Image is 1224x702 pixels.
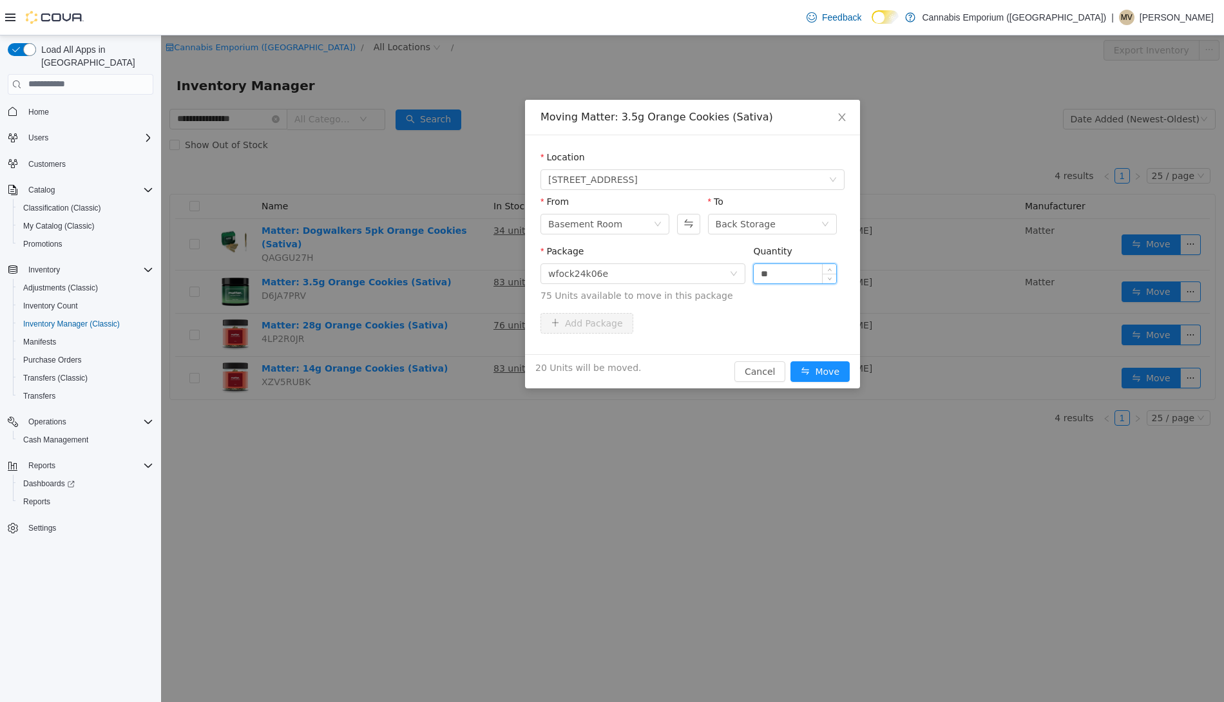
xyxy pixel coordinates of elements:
button: Settings [3,518,158,537]
button: Reports [13,493,158,511]
i: icon: down [666,242,671,246]
a: Transfers (Classic) [18,370,93,386]
label: To [547,161,562,171]
a: Adjustments (Classic) [18,280,103,296]
span: Reports [18,494,153,509]
button: Transfers [13,387,158,405]
button: Inventory Count [13,297,158,315]
span: Adjustments (Classic) [18,280,153,296]
span: Operations [28,417,66,427]
span: Decrease Value [662,238,675,248]
label: Quantity [592,211,631,221]
a: Classification (Classic) [18,200,106,216]
button: Operations [23,414,72,430]
a: Manifests [18,334,61,350]
span: Customers [28,159,66,169]
span: Users [28,133,48,143]
button: Users [3,129,158,147]
i: icon: down [668,140,676,149]
input: Dark Mode [872,10,899,24]
button: Home [3,102,158,121]
span: Promotions [18,236,153,252]
div: Basement Room [387,179,461,198]
span: Feedback [822,11,861,24]
span: Inventory Count [18,298,153,314]
button: icon: plusAdd Package [379,278,472,298]
span: Catalog [28,185,55,195]
button: Catalog [3,181,158,199]
span: Classification (Classic) [23,203,101,213]
button: icon: swapMove [629,326,689,346]
span: Cash Management [23,435,88,445]
a: Cash Management [18,432,93,448]
div: Moving Matter: 3.5g Orange Cookies (Sativa) [379,75,684,89]
span: Transfers [23,391,55,401]
span: 75 Units available to move in this package [379,254,684,267]
span: Catalog [23,182,153,198]
span: My Catalog (Classic) [23,221,95,231]
span: Home [23,104,153,120]
label: From [379,161,408,171]
button: Close [663,64,699,100]
button: Inventory [3,261,158,279]
a: Purchase Orders [18,352,87,368]
i: icon: down [569,234,577,243]
a: Inventory Manager (Classic) [18,316,125,332]
span: Promotions [23,239,62,249]
i: icon: down [493,185,501,194]
nav: Complex example [8,97,153,571]
a: My Catalog (Classic) [18,218,100,234]
button: Customers [3,155,158,173]
i: icon: down [660,185,668,194]
img: Cova [26,11,84,24]
a: Transfers [18,388,61,404]
a: Reports [18,494,55,509]
span: Dashboards [18,476,153,491]
a: Feedback [801,5,866,30]
button: Purchase Orders [13,351,158,369]
span: Manifests [23,337,56,347]
span: Inventory [28,265,60,275]
a: Inventory Count [18,298,83,314]
span: Transfers (Classic) [23,373,88,383]
button: Adjustments (Classic) [13,279,158,297]
span: Load All Apps in [GEOGRAPHIC_DATA] [36,43,153,69]
a: Settings [23,520,61,536]
a: Dashboards [13,475,158,493]
p: | [1111,10,1114,25]
span: Reports [23,497,50,507]
button: Classification (Classic) [13,199,158,217]
span: Purchase Orders [23,355,82,365]
button: Inventory [23,262,65,278]
span: MV [1121,10,1133,25]
button: Promotions [13,235,158,253]
span: Transfers [18,388,153,404]
span: Transfers (Classic) [18,370,153,386]
label: Package [379,211,423,221]
label: Location [379,117,424,127]
a: Home [23,104,54,120]
span: Customers [23,156,153,172]
div: Back Storage [555,179,615,198]
input: Quantity [593,229,675,248]
span: Users [23,130,153,146]
button: Manifests [13,333,158,351]
span: Settings [23,520,153,536]
button: Swap [516,178,539,199]
button: My Catalog (Classic) [13,217,158,235]
span: Home [28,107,49,117]
span: 2460 Williamsbridge Rd [387,135,477,154]
span: My Catalog (Classic) [18,218,153,234]
button: Operations [3,413,158,431]
span: Increase Value [662,229,675,238]
p: [PERSON_NAME] [1140,10,1214,25]
i: icon: close [676,77,686,87]
span: Dashboards [23,479,75,489]
span: 20 Units will be moved. [374,326,480,339]
button: Reports [3,457,158,475]
span: Inventory Manager (Classic) [23,319,120,329]
span: Operations [23,414,153,430]
button: Inventory Manager (Classic) [13,315,158,333]
a: Dashboards [18,476,80,491]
